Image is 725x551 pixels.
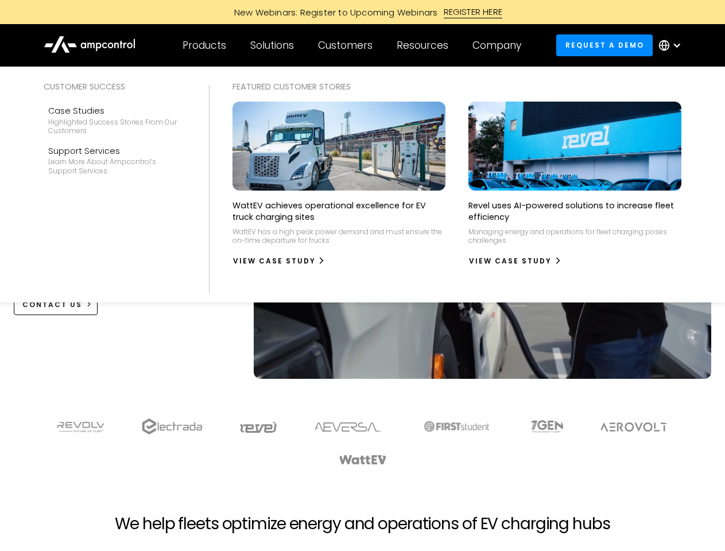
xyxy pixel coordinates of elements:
a: View Case Study [468,252,562,270]
div: Highlighted success stories From Our Customers [48,118,181,135]
p: Revel uses AI-powered solutions to increase fleet efficiency [468,200,681,223]
p: Managing energy and operations for fleet charging poses challenges [468,227,681,245]
div: Company [472,39,521,52]
a: Request a demo [556,34,653,56]
div: Products [183,39,226,52]
div: Solutions [250,39,294,52]
div: REGISTER HERE [444,6,503,18]
div: Customer success [44,80,186,93]
a: New Webinars: Register to Upcoming WebinarsREGISTER HERE [104,6,621,18]
img: Aerovolt Logo [600,422,668,432]
div: View Case Study [469,256,552,266]
div: Learn more about Ampcontrol’s support services [48,157,181,175]
div: New Webinars: Register to Upcoming Webinars [223,6,444,18]
div: Support Services [48,145,181,157]
a: Case StudiesHighlighted success stories From Our Customers [44,100,186,140]
div: View Case Study [233,256,316,266]
a: CONTACT US [14,294,98,315]
a: View Case Study [232,252,326,270]
div: Resources [397,39,448,52]
p: WattEV has a high peak power demand and must ensure the on-time departure for trucks [232,227,445,245]
img: electrada logo [142,418,202,434]
a: Support ServicesLearn more about Ampcontrol’s support services [44,140,186,180]
div: CONTACT US [22,300,82,310]
img: WattEV logo [339,455,387,464]
div: Featured Customer Stories [232,80,682,93]
div: Customers [318,39,373,52]
div: Case Studies [48,104,181,117]
h2: We help fleets optimize energy and operations of EV charging hubs [115,514,610,534]
p: WattEV achieves operational excellence for EV truck charging sites [232,200,445,223]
